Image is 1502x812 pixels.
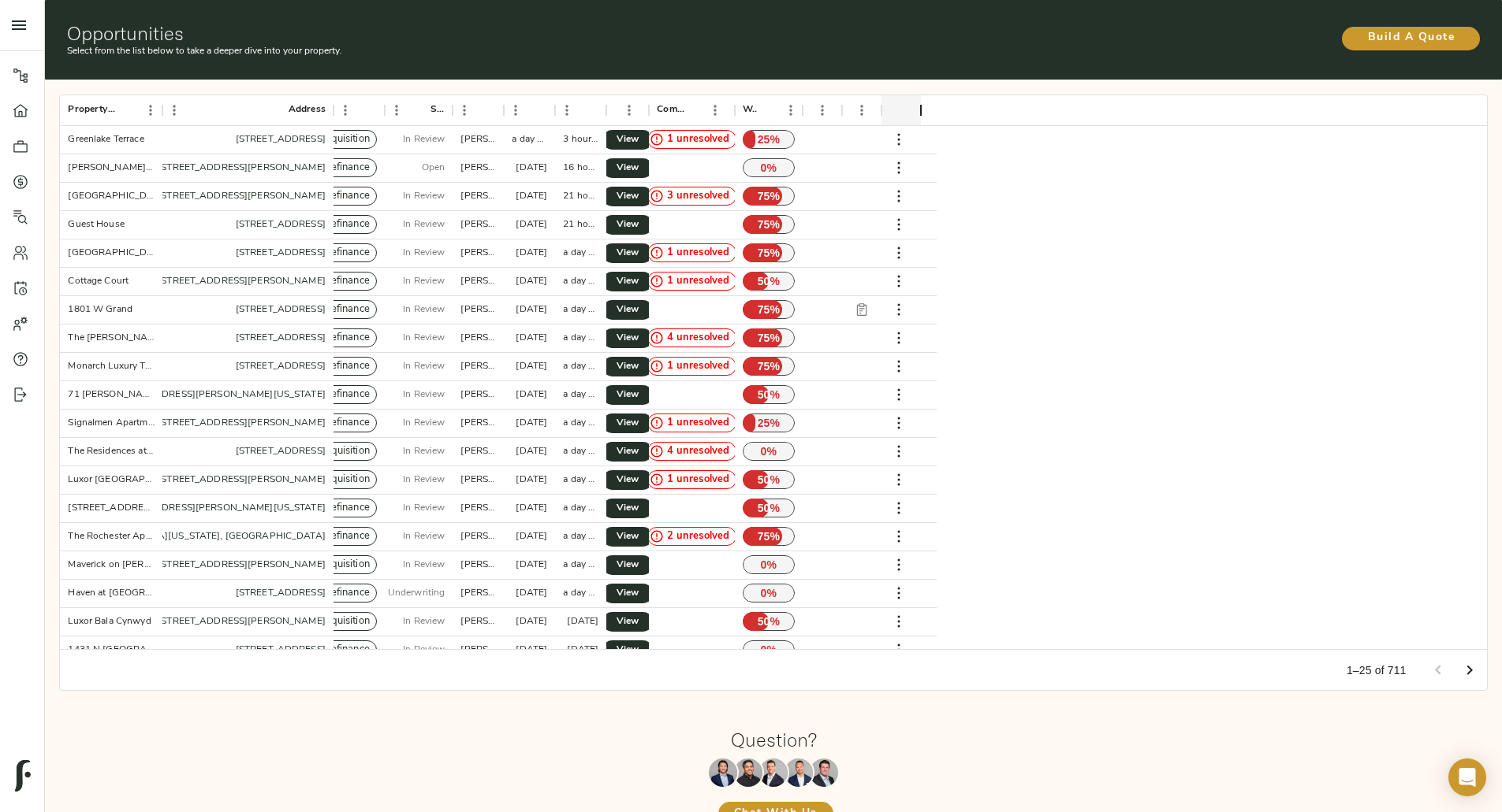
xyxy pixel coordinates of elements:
[743,499,796,517] p: 50
[516,247,547,260] div: 5 days ago
[314,558,375,573] span: acquisition
[803,95,842,125] div: DD
[321,643,376,658] span: refinance
[734,758,762,787] img: Kenneth Mendonça
[602,555,653,575] a: View
[743,95,758,125] div: Workflow Progress
[743,584,796,603] p: 0
[158,191,326,201] a: [STREET_ADDRESS][PERSON_NAME]
[314,132,375,147] span: acquisition
[841,99,863,121] button: Sort
[555,95,606,125] div: Last Updated
[236,645,326,654] a: [STREET_ADDRESS]
[266,99,289,121] button: Sort
[602,328,653,348] a: View
[504,98,527,122] button: Menu
[770,358,781,374] span: %
[618,358,637,375] span: View
[743,442,796,461] p: 0
[602,385,653,405] a: View
[408,99,430,121] button: Sort
[321,189,376,204] span: refinance
[743,215,796,234] p: 75
[602,640,653,660] a: View
[567,615,598,628] div: 2 days ago
[563,558,598,572] div: a day ago
[67,44,1009,58] p: Select from the list below to take a deeper dive into your property.
[649,95,734,125] div: Comments
[68,161,155,175] div: Garvey Garden Plaza
[68,247,155,260] div: Riverwood Park
[460,247,496,260] div: zach@fulcrumlendingcorp.com
[647,470,737,489] div: 1 unresolved
[563,275,598,288] div: a day ago
[802,99,824,121] button: Sort
[743,130,796,149] p: 25
[1347,662,1407,678] p: 1–25 of 711
[770,528,781,544] span: %
[618,642,637,658] span: View
[607,99,629,121] button: Sort
[647,357,737,376] div: 1 unresolved
[158,276,326,286] a: [STREET_ADDRESS][PERSON_NAME]
[567,643,598,657] div: 5 days ago
[321,586,376,601] span: refinance
[811,98,834,122] button: Menu
[618,188,637,205] span: View
[563,218,598,232] div: 21 hours ago
[618,614,637,630] span: View
[516,417,547,430] div: 7 days ago
[68,360,155,373] div: Monarch Luxury Townhomes
[460,587,496,600] div: justin@fulcrumlendingcorp.com
[1358,28,1464,48] span: Build A Quote
[661,444,736,459] span: 4 unresolved
[703,98,727,122] button: Menu
[516,473,547,487] div: 5 days ago
[661,416,736,431] span: 1 unresolved
[334,95,385,125] div: Type
[661,274,736,289] span: 1 unresolved
[602,413,653,433] a: View
[460,360,496,373] div: justin@fulcrumlendingcorp.com
[606,95,649,125] div: Actions
[516,190,547,203] div: 2 days ago
[563,161,598,175] div: 16 hours ago
[618,160,637,176] span: View
[563,530,598,543] div: a day ago
[563,417,598,430] div: a day ago
[321,387,376,402] span: refinance
[516,218,547,232] div: 5 days ago
[617,98,641,122] button: Menu
[602,584,653,603] a: View
[68,615,151,628] div: Luxor Bala Cynwyd
[67,22,1009,44] h1: Opportunities
[618,585,637,602] span: View
[236,447,326,456] a: [STREET_ADDRESS]
[770,188,781,204] span: %
[68,530,155,543] div: The Rochester Apartments
[743,328,796,347] p: 75
[770,614,781,629] span: %
[321,501,376,516] span: refinance
[757,99,779,121] button: Sort
[743,527,796,546] p: 75
[68,303,132,317] div: 1801 W Grand
[158,163,326,172] a: [STREET_ADDRESS][PERSON_NAME]
[602,272,653,291] a: View
[460,502,496,515] div: zach@fulcrumlendingcorp.com
[602,243,653,263] a: View
[15,760,31,792] img: logo
[460,615,496,628] div: justin@fulcrumlendingcorp.com
[767,642,777,658] span: %
[779,98,803,122] button: Menu
[430,95,445,125] div: Stage
[1342,27,1480,50] button: Build A Quote
[460,275,496,288] div: zach@fulcrumlendingcorp.com
[403,246,445,260] p: In Review
[321,161,376,176] span: refinance
[460,643,496,657] div: zach@fulcrumlendingcorp.com
[236,362,326,371] a: [STREET_ADDRESS]
[647,272,737,291] div: 1 unresolved
[661,132,736,147] span: 1 unresolved
[321,529,376,544] span: refinance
